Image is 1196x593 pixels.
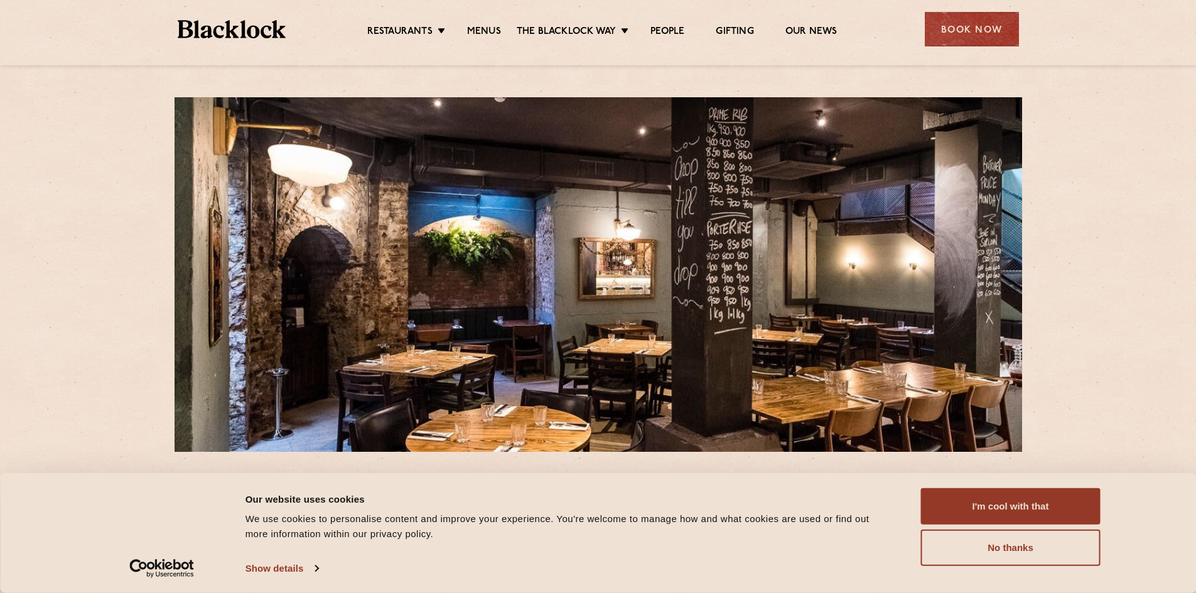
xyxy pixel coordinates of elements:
[517,26,616,40] a: The Blacklock Way
[107,559,217,578] a: Usercentrics Cookiebot - opens in a new window
[716,26,753,40] a: Gifting
[785,26,838,40] a: Our News
[921,488,1101,525] button: I'm cool with that
[245,511,893,542] div: We use cookies to personalise content and improve your experience. You're welcome to manage how a...
[245,491,893,506] div: Our website uses cookies
[921,530,1101,566] button: No thanks
[367,26,433,40] a: Restaurants
[925,12,1019,46] div: Book Now
[650,26,684,40] a: People
[467,26,501,40] a: Menus
[178,20,286,38] img: BL_Textured_Logo-footer-cropped.svg
[245,559,318,578] a: Show details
